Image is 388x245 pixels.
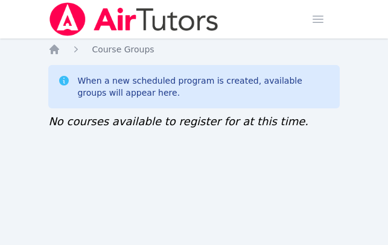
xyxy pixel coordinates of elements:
[48,2,219,36] img: Air Tutors
[92,43,154,55] a: Course Groups
[48,43,339,55] nav: Breadcrumb
[92,45,154,54] span: Course Groups
[77,75,329,99] div: When a new scheduled program is created, available groups will appear here.
[48,115,308,128] span: No courses available to register for at this time.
